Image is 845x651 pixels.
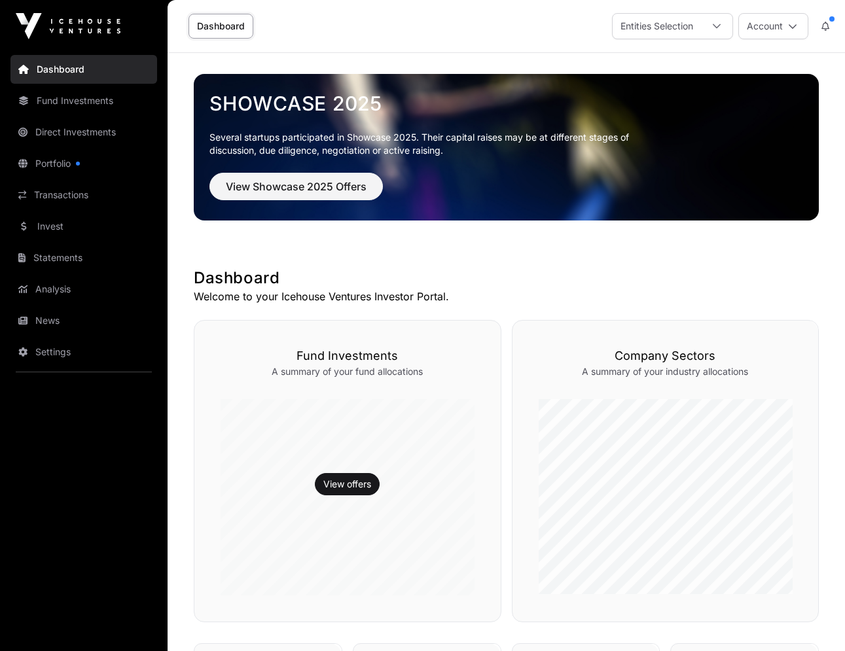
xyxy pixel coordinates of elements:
div: Entities Selection [613,14,701,39]
p: Several startups participated in Showcase 2025. Their capital raises may be at different stages o... [209,131,649,157]
a: Direct Investments [10,118,157,147]
a: Fund Investments [10,86,157,115]
span: View Showcase 2025 Offers [226,179,367,194]
p: A summary of your fund allocations [221,365,475,378]
a: Dashboard [189,14,253,39]
img: Icehouse Ventures Logo [16,13,120,39]
h3: Fund Investments [221,347,475,365]
a: Analysis [10,275,157,304]
h1: Dashboard [194,268,819,289]
a: Invest [10,212,157,241]
a: Settings [10,338,157,366]
a: Dashboard [10,55,157,84]
h3: Company Sectors [539,347,793,365]
p: A summary of your industry allocations [539,365,793,378]
button: View Showcase 2025 Offers [209,173,383,200]
button: Account [738,13,808,39]
a: Statements [10,243,157,272]
a: Showcase 2025 [209,92,803,115]
a: Portfolio [10,149,157,178]
p: Welcome to your Icehouse Ventures Investor Portal. [194,289,819,304]
a: View offers [323,478,371,491]
img: Showcase 2025 [194,74,819,220]
a: News [10,306,157,335]
a: Transactions [10,181,157,209]
a: View Showcase 2025 Offers [209,186,383,199]
button: View offers [315,473,380,495]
